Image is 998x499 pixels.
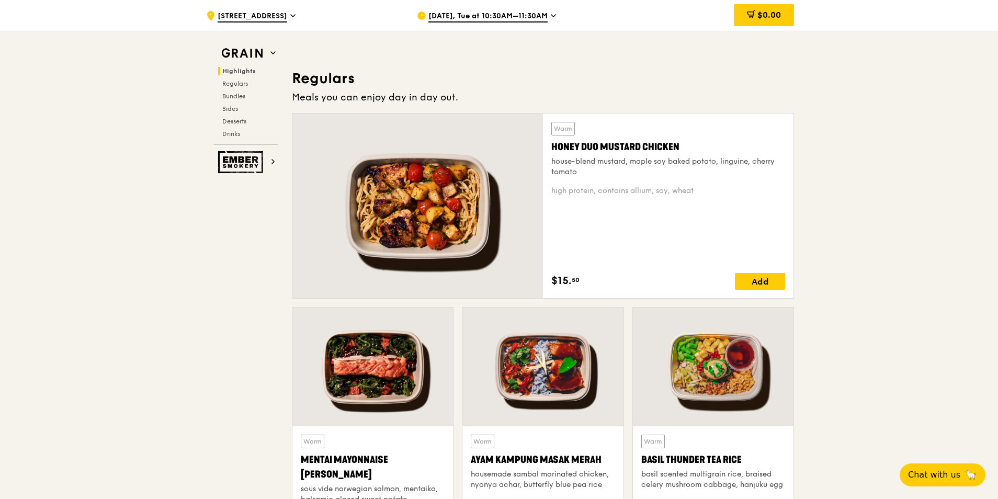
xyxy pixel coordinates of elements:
[572,276,580,284] span: 50
[222,130,240,138] span: Drinks
[428,11,548,22] span: [DATE], Tue at 10:30AM–11:30AM
[551,122,575,135] div: Warm
[222,118,246,125] span: Desserts
[292,69,794,88] h3: Regulars
[551,156,785,177] div: house-blend mustard, maple soy baked potato, linguine, cherry tomato
[551,140,785,154] div: Honey Duo Mustard Chicken
[757,10,781,20] span: $0.00
[641,435,665,448] div: Warm
[218,44,266,63] img: Grain web logo
[222,80,248,87] span: Regulars
[301,435,324,448] div: Warm
[471,452,615,467] div: Ayam Kampung Masak Merah
[735,273,785,290] div: Add
[222,67,256,75] span: Highlights
[218,11,287,22] span: [STREET_ADDRESS]
[222,93,245,100] span: Bundles
[900,463,985,486] button: Chat with us🦙
[641,469,785,490] div: basil scented multigrain rice, braised celery mushroom cabbage, hanjuku egg
[551,186,785,196] div: high protein, contains allium, soy, wheat
[908,469,960,481] span: Chat with us
[965,469,977,481] span: 🦙
[301,452,445,482] div: Mentai Mayonnaise [PERSON_NAME]
[471,469,615,490] div: housemade sambal marinated chicken, nyonya achar, butterfly blue pea rice
[292,90,794,105] div: Meals you can enjoy day in day out.
[551,273,572,289] span: $15.
[222,105,238,112] span: Sides
[218,151,266,173] img: Ember Smokery web logo
[641,452,785,467] div: Basil Thunder Tea Rice
[471,435,494,448] div: Warm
